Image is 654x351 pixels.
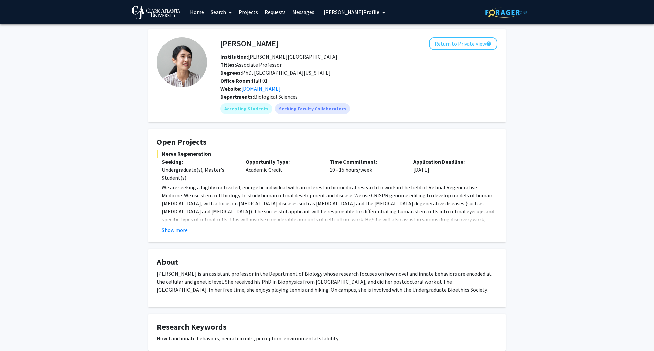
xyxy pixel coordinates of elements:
[187,0,207,24] a: Home
[162,184,497,239] span: We are seeking a highly motivated, energetic individual with an interest in biomedical research t...
[275,103,350,114] mat-chip: Seeking Faculty Collaborators
[220,53,248,60] b: Institution:
[162,166,236,182] div: Undergraduate(s), Master's Student(s)
[220,93,254,100] b: Departments:
[486,40,492,48] mat-icon: help
[241,85,281,92] a: Opens in a new tab
[246,158,319,166] p: Opportunity Type:
[254,93,298,100] span: Biological Sciences
[220,37,278,50] h4: [PERSON_NAME]
[157,270,497,294] p: [PERSON_NAME] is an assistant professor in the Department of Biology whose research focuses on ho...
[429,37,497,50] button: Return to Private View
[261,0,289,24] a: Requests
[241,158,324,182] div: Academic Credit
[248,53,337,60] span: [PERSON_NAME][GEOGRAPHIC_DATA]
[162,226,188,234] button: Show more
[235,0,261,24] a: Projects
[485,7,527,18] img: ForagerOne Logo
[220,61,236,68] b: Titles:
[207,0,235,24] a: Search
[220,69,331,76] span: PhD, [GEOGRAPHIC_DATA][US_STATE]
[157,334,497,342] div: Novel and innate behaviors, neural circuits, perception, environmental stability
[330,158,403,166] p: Time Commitment:
[408,158,492,182] div: [DATE]
[413,158,487,166] p: Application Deadline:
[289,0,318,24] a: Messages
[157,322,497,332] h4: Research Keywords
[324,9,379,15] span: [PERSON_NAME] Profile
[325,158,408,182] div: 10 - 15 hours/week
[5,321,28,346] iframe: Chat
[132,6,180,19] img: Clark Atlanta University Logo
[220,69,242,76] b: Degrees:
[162,158,236,166] p: Seeking:
[157,257,497,267] h4: About
[157,137,497,147] h4: Open Projects
[220,77,268,84] span: Hall 01
[157,37,207,87] img: Profile Picture
[220,61,282,68] span: Associate Professor
[220,85,241,92] b: Website:
[157,150,497,158] span: Nerve Regeneration
[220,103,272,114] mat-chip: Accepting Students
[220,77,252,84] b: Office Room:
